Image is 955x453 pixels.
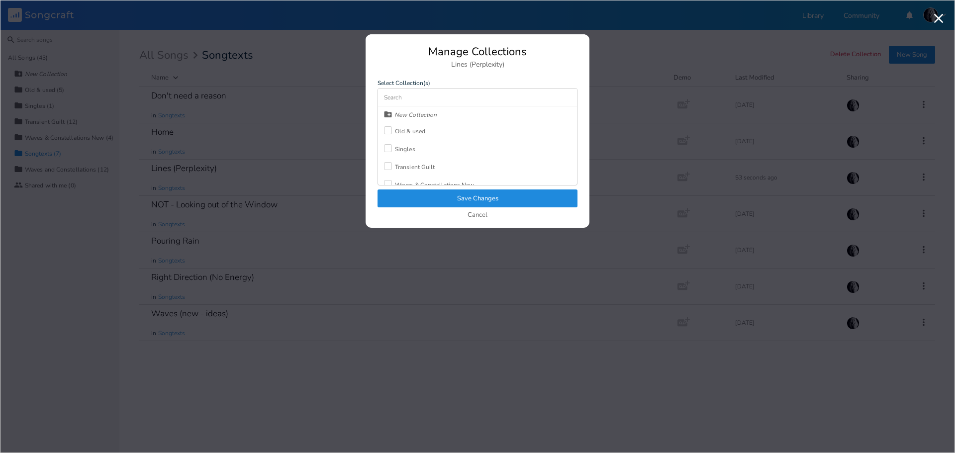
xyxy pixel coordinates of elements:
[378,46,577,57] div: Manage Collections
[395,182,475,188] div: Waves & Constellations New
[395,146,415,152] div: Singles
[394,112,437,118] div: New Collection
[378,89,577,106] input: Search
[395,164,435,170] div: Transient Guilt
[378,61,577,68] div: Lines (Perplexity)
[468,211,487,220] button: Cancel
[378,189,577,207] button: Save Changes
[378,80,577,86] label: Select Collection(s)
[395,128,425,134] div: Old & used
